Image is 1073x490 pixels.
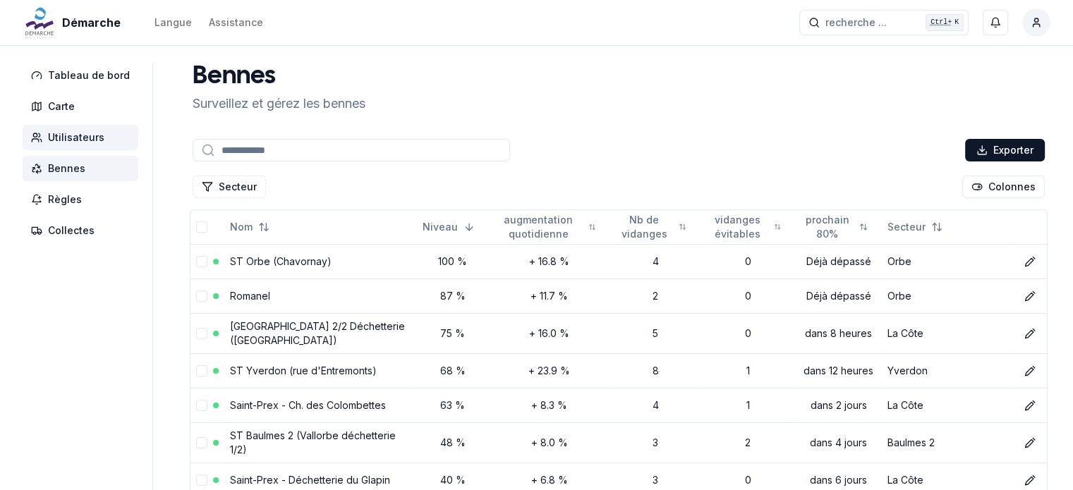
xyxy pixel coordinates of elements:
span: Tableau de bord [48,68,130,82]
div: 40 % [423,473,483,487]
span: Nb de vidanges [616,213,673,241]
div: 4 [616,398,695,412]
span: prochain 80% [801,213,853,241]
div: + 16.8 % [495,255,605,269]
div: Déjà dépassé [801,255,876,269]
td: Orbe [882,278,1013,313]
a: ST Baulmes 2 (Vallorbe déchetterie 1/2) [230,429,396,455]
div: 8 [616,364,695,378]
button: select-all [196,221,207,233]
div: dans 6 jours [801,473,876,487]
span: Démarche [62,14,121,31]
div: 2 [616,289,695,303]
div: 4 [616,255,695,269]
span: Règles [48,192,82,207]
span: Nom [230,220,253,234]
a: Romanel [230,290,270,302]
a: Démarche [23,14,126,31]
div: + 8.3 % [495,398,605,412]
div: 5 [616,326,695,341]
img: Démarche Logo [23,6,56,39]
button: Not sorted. Click to sort ascending. [792,216,876,238]
a: Collectes [23,218,144,243]
button: select-row [196,290,207,302]
span: Bennes [48,161,85,176]
span: augmentation quotidienne [495,213,583,241]
div: 0 [706,326,789,341]
a: Règles [23,187,144,212]
a: Saint-Prex - Déchetterie du Glapin [230,474,390,486]
a: Tableau de bord [23,63,144,88]
span: Collectes [48,223,95,238]
div: 75 % [423,326,483,341]
button: Not sorted. Click to sort ascending. [222,216,278,238]
div: + 23.9 % [495,364,605,378]
td: Yverdon [882,353,1013,388]
div: 1 [706,364,789,378]
button: select-row [196,256,207,267]
a: Utilisateurs [23,125,144,150]
span: Secteur [887,220,926,234]
div: 48 % [423,436,483,450]
h1: Bennes [193,63,365,91]
button: Not sorted. Click to sort ascending. [879,216,951,238]
div: + 16.0 % [495,326,605,341]
button: select-row [196,365,207,376]
button: Sorted descending. Click to sort ascending. [414,216,483,238]
div: + 11.7 % [495,289,605,303]
div: dans 12 heures [801,364,876,378]
div: 2 [706,436,789,450]
button: select-row [196,437,207,448]
button: Langue [154,14,192,31]
a: [GEOGRAPHIC_DATA] 2/2 Déchetterie ([GEOGRAPHIC_DATA]) [230,320,405,346]
button: Not sorted. Click to sort ascending. [698,216,789,238]
div: + 8.0 % [495,436,605,450]
div: dans 8 heures [801,326,876,341]
a: Bennes [23,156,144,181]
button: select-row [196,328,207,339]
span: vidanges évitables [706,213,768,241]
button: Exporter [965,139,1045,161]
td: La Côte [882,388,1013,422]
a: Saint-Prex - Ch. des Colombettes [230,399,386,411]
div: 3 [616,436,695,450]
div: Déjà dépassé [801,289,876,303]
span: Niveau [423,220,458,234]
div: 63 % [423,398,483,412]
span: Utilisateurs [48,130,104,145]
a: ST Yverdon (rue d'Entremonts) [230,365,377,376]
div: + 6.8 % [495,473,605,487]
p: Surveillez et gérez les bennes [193,94,365,114]
span: recherche ... [825,16,887,30]
div: dans 2 jours [801,398,876,412]
button: Filtrer les lignes [193,176,266,198]
button: Not sorted. Click to sort ascending. [607,216,695,238]
button: Cocher les colonnes [962,176,1045,198]
div: 68 % [423,364,483,378]
button: select-row [196,400,207,411]
td: La Côte [882,313,1013,353]
div: 0 [706,473,789,487]
div: dans 4 jours [801,436,876,450]
div: 3 [616,473,695,487]
div: 100 % [423,255,483,269]
div: 0 [706,289,789,303]
a: Assistance [209,14,263,31]
a: Carte [23,94,144,119]
td: Orbe [882,244,1013,278]
a: ST Orbe (Chavornay) [230,255,332,267]
button: Not sorted. Click to sort ascending. [486,216,605,238]
td: Baulmes 2 [882,422,1013,463]
button: select-row [196,474,207,486]
div: 1 [706,398,789,412]
button: recherche ...Ctrl+K [799,10,969,35]
div: 87 % [423,289,483,303]
div: 0 [706,255,789,269]
span: Carte [48,99,75,114]
div: Langue [154,16,192,30]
